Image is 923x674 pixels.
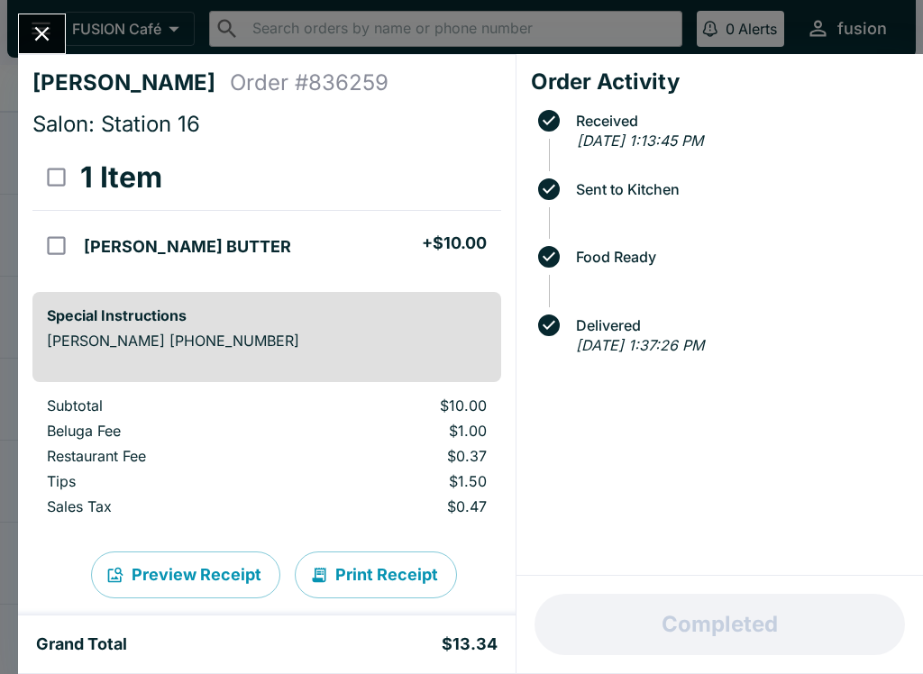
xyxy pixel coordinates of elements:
[230,69,388,96] h4: Order # 836259
[36,633,127,655] h5: Grand Total
[19,14,65,53] button: Close
[91,551,280,598] button: Preview Receipt
[314,422,487,440] p: $1.00
[295,551,457,598] button: Print Receipt
[47,306,487,324] h6: Special Instructions
[422,232,487,254] h5: + $10.00
[47,332,487,350] p: [PERSON_NAME] [PHONE_NUMBER]
[84,236,291,258] h5: [PERSON_NAME] BUTTER
[442,633,498,655] h5: $13.34
[32,69,230,96] h4: [PERSON_NAME]
[47,396,285,414] p: Subtotal
[314,497,487,515] p: $0.47
[47,447,285,465] p: Restaurant Fee
[576,336,704,354] em: [DATE] 1:37:26 PM
[47,497,285,515] p: Sales Tax
[567,181,909,197] span: Sent to Kitchen
[577,132,703,150] em: [DATE] 1:13:45 PM
[32,145,501,278] table: orders table
[567,317,909,333] span: Delivered
[32,111,200,137] span: Salon: Station 16
[314,396,487,414] p: $10.00
[567,249,909,265] span: Food Ready
[314,447,487,465] p: $0.37
[531,68,909,96] h4: Order Activity
[32,396,501,523] table: orders table
[567,113,909,129] span: Received
[47,422,285,440] p: Beluga Fee
[314,472,487,490] p: $1.50
[47,472,285,490] p: Tips
[80,159,162,196] h3: 1 Item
